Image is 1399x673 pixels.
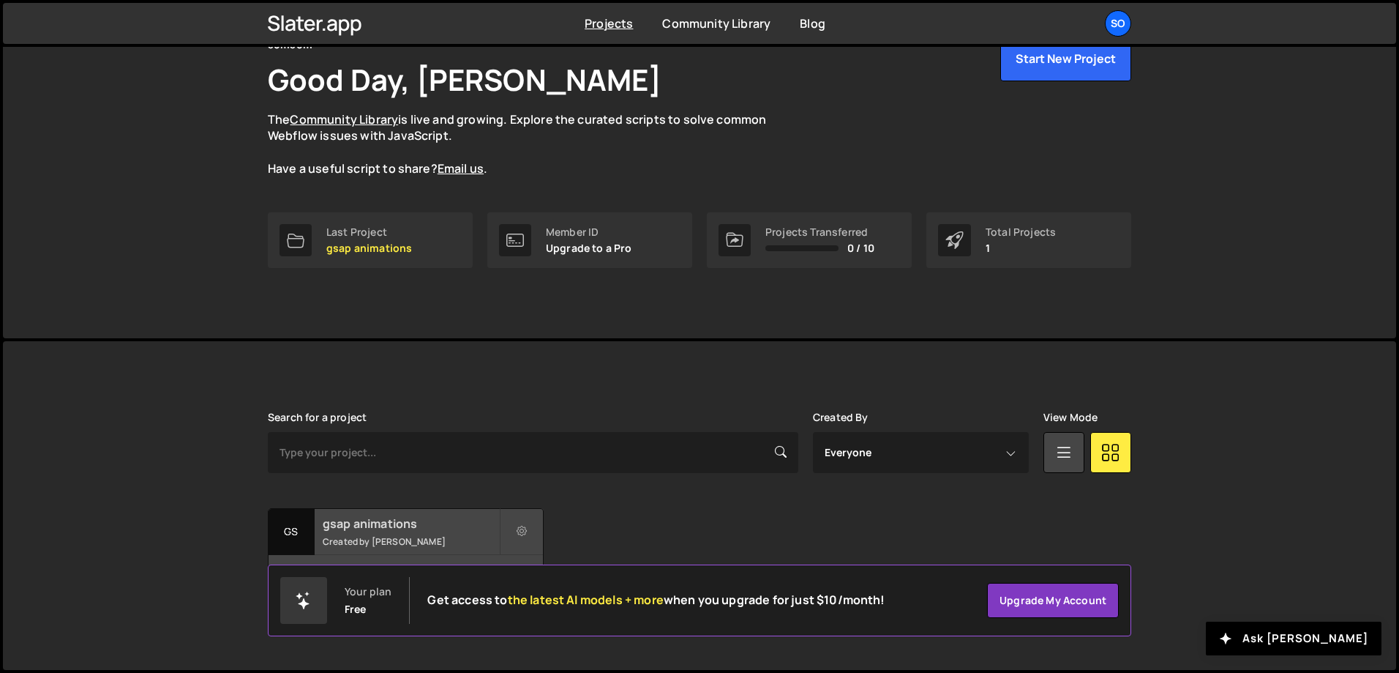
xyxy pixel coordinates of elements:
[1000,36,1131,81] button: Start New Project
[987,583,1119,618] a: Upgrade my account
[508,592,664,608] span: the latest AI models + more
[290,111,398,127] a: Community Library
[326,242,412,254] p: gsap animations
[268,212,473,268] a: Last Project gsap animations
[268,432,798,473] input: Type your project...
[986,226,1056,238] div: Total Projects
[268,508,544,600] a: gs gsap animations Created by [PERSON_NAME] 6 pages, last updated by [PERSON_NAME] [DATE]
[546,226,632,238] div: Member ID
[345,586,391,598] div: Your plan
[847,242,874,254] span: 0 / 10
[813,412,869,423] label: Created By
[1105,10,1131,37] a: so
[268,111,795,177] p: The is live and growing. Explore the curated scripts to solve common Webflow issues with JavaScri...
[269,509,315,555] div: gs
[1206,622,1381,655] button: Ask [PERSON_NAME]
[662,15,770,31] a: Community Library
[323,535,499,548] small: Created by [PERSON_NAME]
[345,603,367,615] div: Free
[546,242,632,254] p: Upgrade to a Pro
[268,412,367,423] label: Search for a project
[585,15,633,31] a: Projects
[438,160,484,176] a: Email us
[427,593,885,607] h2: Get access to when you upgrade for just $10/month!
[323,516,499,532] h2: gsap animations
[268,59,661,100] h1: Good Day, [PERSON_NAME]
[1043,412,1098,423] label: View Mode
[269,555,543,599] div: 6 pages, last updated by [PERSON_NAME] [DATE]
[800,15,825,31] a: Blog
[765,226,874,238] div: Projects Transferred
[986,242,1056,254] p: 1
[326,226,412,238] div: Last Project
